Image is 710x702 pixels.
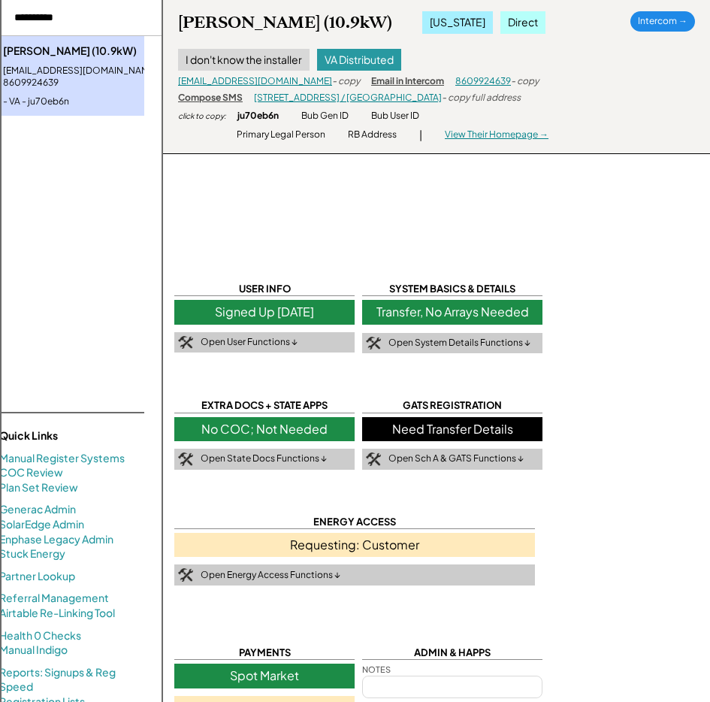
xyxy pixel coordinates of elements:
[174,646,355,660] div: PAYMENTS
[500,11,545,34] div: Direct
[317,49,401,71] div: VA Distributed
[362,282,542,296] div: SYSTEM BASICS & DETAILS
[442,92,521,104] div: - copy full address
[178,92,243,104] div: Compose SMS
[178,49,310,71] div: I don't know the installer
[419,128,422,143] div: |
[201,452,327,465] div: Open State Docs Functions ↓
[3,44,187,59] div: [PERSON_NAME] (10.9kW)
[362,398,542,413] div: GATS REGISTRATION
[178,568,193,582] img: tool-icon.png
[178,452,193,466] img: tool-icon.png
[201,336,298,349] div: Open User Functions ↓
[178,336,193,349] img: tool-icon.png
[371,110,419,123] div: Bub User ID
[237,129,325,141] div: Primary Legal Person
[3,95,187,108] div: - VA - ju70eb6n
[174,300,355,324] div: Signed Up [DATE]
[174,515,535,529] div: ENERGY ACCESS
[178,110,226,121] div: click to copy:
[201,569,340,582] div: Open Energy Access Functions ↓
[388,337,530,349] div: Open System Details Functions ↓
[630,11,695,32] div: Intercom →
[178,12,392,33] div: [PERSON_NAME] (10.9kW)
[174,417,355,441] div: No COC; Not Needed
[254,92,442,103] a: [STREET_ADDRESS] / [GEOGRAPHIC_DATA]
[332,75,360,88] div: - copy
[174,533,535,557] div: Requesting: Customer
[362,664,391,675] div: NOTES
[366,452,381,466] img: tool-icon.png
[174,282,355,296] div: USER INFO
[174,398,355,413] div: EXTRA DOCS + STATE APPS
[174,664,355,688] div: Spot Market
[3,65,187,90] div: [EMAIL_ADDRESS][DOMAIN_NAME] - 8609924639
[362,300,542,324] div: Transfer, No Arrays Needed
[422,11,493,34] div: [US_STATE]
[348,129,397,141] div: RB Address
[301,110,349,123] div: Bub Gen ID
[362,646,542,660] div: ADMIN & HAPPS
[178,75,332,86] a: [EMAIL_ADDRESS][DOMAIN_NAME]
[237,110,279,123] div: ju70eb6n
[511,75,539,88] div: - copy
[388,452,524,465] div: Open Sch A & GATS Functions ↓
[362,417,542,441] div: Need Transfer Details
[455,75,511,86] a: 8609924639
[445,129,548,141] div: View Their Homepage →
[366,337,381,350] img: tool-icon.png
[371,75,444,88] div: Email in Intercom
